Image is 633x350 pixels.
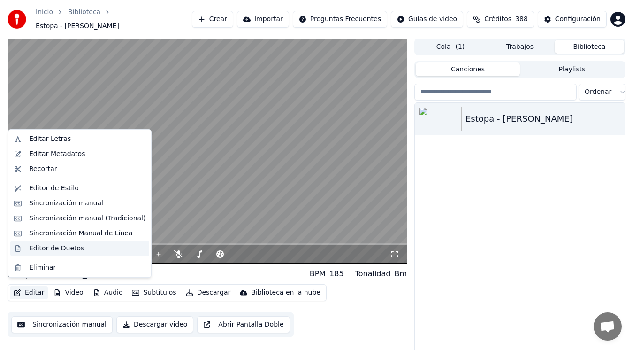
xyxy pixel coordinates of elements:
[8,267,115,280] div: Estopa - [PERSON_NAME]
[329,268,344,280] div: 185
[68,8,100,17] a: Biblioteca
[192,11,233,28] button: Crear
[182,286,235,299] button: Descargar
[29,263,56,272] div: Eliminar
[29,184,79,193] div: Editor de Estilo
[465,112,621,125] div: Estopa - [PERSON_NAME]
[538,11,607,28] button: Configuración
[355,268,391,280] div: Tonalidad
[310,268,326,280] div: BPM
[128,286,180,299] button: Subtítulos
[116,316,193,333] button: Descargar video
[29,214,145,223] div: Sincronización manual (Tradicional)
[515,15,528,24] span: 388
[520,62,624,76] button: Playlists
[416,62,520,76] button: Canciones
[10,286,48,299] button: Editar
[36,22,119,31] span: Estopa - [PERSON_NAME]
[29,229,133,238] div: Sincronización Manual de Línea
[391,11,463,28] button: Guías de video
[8,10,26,29] img: youka
[485,40,555,54] button: Trabajos
[293,11,387,28] button: Preguntas Frecuentes
[29,164,57,174] div: Recortar
[11,316,113,333] button: Sincronización manual
[237,11,289,28] button: Importar
[197,316,290,333] button: Abrir Pantalla Doble
[467,11,534,28] button: Créditos388
[251,288,320,297] div: Biblioteca en la nube
[555,15,601,24] div: Configuración
[29,149,85,159] div: Editar Metadatos
[455,42,465,52] span: ( 1 )
[29,199,103,208] div: Sincronización manual
[36,8,192,31] nav: breadcrumb
[394,268,407,280] div: Bm
[29,244,84,253] div: Editor de Duetos
[36,8,53,17] a: Inicio
[89,286,127,299] button: Audio
[555,40,624,54] button: Biblioteca
[484,15,511,24] span: Créditos
[416,40,485,54] button: Cola
[585,87,611,97] span: Ordenar
[594,312,622,341] div: Chat abierto
[50,286,87,299] button: Video
[29,134,71,144] div: Editar Letras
